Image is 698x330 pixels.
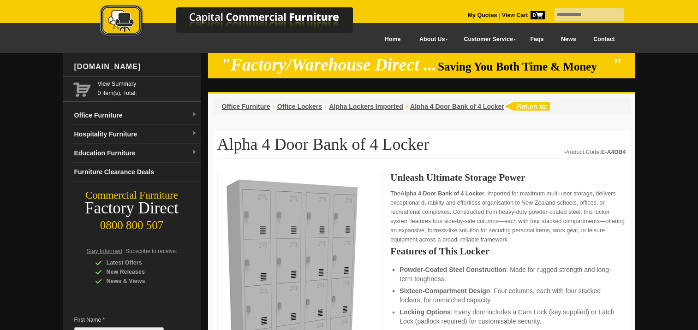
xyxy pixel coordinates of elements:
a: Alpha Lockers Imported [329,103,403,110]
strong: View Cart [502,12,545,18]
img: dropdown [191,150,197,155]
li: : Made for rugged strength and long-term toughness. [400,265,616,283]
div: 0800 800 507 [63,214,201,232]
strong: E-A4DB4 [601,149,626,155]
a: About Us [409,29,453,50]
a: Customer Service [453,29,521,50]
a: Furniture Clearance Deals [71,163,201,182]
img: dropdown [191,112,197,118]
a: Alpha 4 Door Bank of 4 Locker [410,103,504,110]
span: Saving You Both Time & Money [438,60,611,73]
li: : Every door includes a Cam Lock (key supplied) or Latch Lock (padlock required) for customisable... [400,307,616,326]
p: The , imported for maximum multi-user storage, delivers exceptional durability and effortless org... [390,189,626,244]
li: › [273,102,275,111]
a: Office Furniture [222,103,270,110]
div: Product Code: [564,147,626,157]
span: Stay Informed [87,248,123,254]
strong: Powder-Coated Steel Construction [400,266,506,273]
img: Capital Commercial Furniture Logo [75,5,398,38]
a: View Summary [98,79,197,88]
span: 0 [531,11,545,19]
div: Latest Offers [95,258,183,267]
a: Contact [585,29,623,50]
h2: Unleash Ultimate Storage Power [390,173,626,182]
em: "Factory/Warehouse Direct ... [221,55,436,74]
em: " [612,55,622,74]
a: Hospitality Furnituredropdown [71,125,201,144]
strong: Locking Options [400,308,450,316]
span: Subscribe to receive: [125,248,177,254]
div: Commercial Furniture [63,189,201,202]
h2: Features of This Locker [390,247,626,256]
a: My Quotes [468,12,497,18]
a: Capital Commercial Furniture Logo [75,5,398,41]
a: Faqs [522,29,553,50]
span: 0 item(s), Total: [98,79,197,96]
div: [DOMAIN_NAME] [71,53,201,81]
a: Office Lockers [277,103,322,110]
div: New Releases [95,267,183,277]
li: › [324,102,327,111]
li: : Four columns, each with four stacked lockers, for unmatched capacity. [400,286,616,305]
img: return to [504,102,550,111]
a: News [552,29,585,50]
h1: Alpha 4 Door Bank of 4 Locker [217,136,626,159]
li: › [406,102,408,111]
div: News & Views [95,277,183,286]
a: View Cart0 [500,12,545,18]
div: Factory Direct [63,202,201,215]
span: First Name * [74,315,178,324]
strong: Alpha 4 Door Bank of 4 Locker [400,190,484,197]
strong: Sixteen-Compartment Design [400,287,490,295]
img: dropdown [191,131,197,136]
a: Office Furnituredropdown [71,106,201,125]
a: Education Furnituredropdown [71,144,201,163]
